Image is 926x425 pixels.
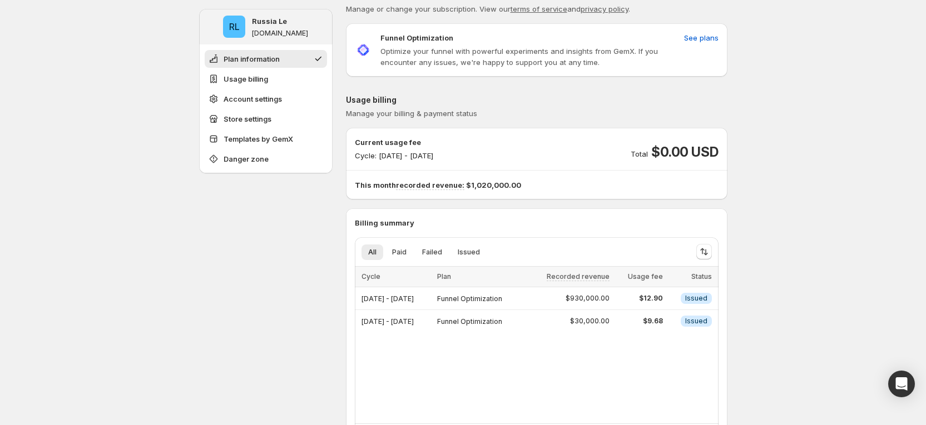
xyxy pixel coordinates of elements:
p: Billing summary [355,217,719,228]
span: All [368,248,377,257]
span: Cycle [362,272,380,281]
p: Total [631,148,648,159]
span: $0.00 USD [651,143,718,161]
p: [DOMAIN_NAME] [252,29,308,38]
p: Current usage fee [355,137,433,148]
span: Failed [422,248,442,257]
span: Manage your billing & payment status [346,109,477,118]
span: Funnel Optimization [437,294,502,303]
div: Open Intercom Messenger [888,371,915,397]
p: Funnel Optimization [380,32,453,43]
button: Templates by GemX [205,130,327,148]
p: This month $1,020,000.00 [355,179,719,191]
button: See plans [677,29,725,47]
p: Optimize your funnel with powerful experiments and insights from GemX. If you encounter any issue... [380,46,680,68]
button: Store settings [205,110,327,128]
span: Paid [392,248,407,257]
span: recorded revenue: [396,181,464,190]
span: Status [691,272,712,281]
span: Issued [458,248,480,257]
button: Account settings [205,90,327,108]
span: $30,000.00 [570,317,610,326]
button: Usage billing [205,70,327,88]
span: Issued [685,317,707,326]
span: $12.90 [616,294,662,303]
span: Plan [437,272,451,281]
span: $930,000.00 [566,294,610,303]
button: Sort the results [696,244,712,259]
button: Plan information [205,50,327,68]
span: See plans [684,32,719,43]
img: Funnel Optimization [355,42,372,58]
p: Russia Le [252,16,287,27]
span: Danger zone [224,153,269,164]
span: $9.68 [616,317,662,326]
span: Recorded revenue [547,272,610,281]
span: Usage fee [628,272,663,281]
p: Usage billing [346,94,727,106]
a: terms of service [511,4,567,13]
button: Danger zone [205,150,327,168]
span: Funnel Optimization [437,317,502,326]
span: Templates by GemX [224,133,293,144]
span: [DATE] - [DATE] [362,294,414,303]
span: Store settings [224,113,271,124]
a: privacy policy [581,4,628,13]
p: Cycle: [DATE] - [DATE] [355,150,433,161]
span: Issued [685,294,707,303]
text: RL [229,21,240,32]
span: Manage or change your subscription. View our and . [346,4,630,13]
span: Usage billing [224,73,268,84]
span: Plan information [224,53,280,64]
span: Russia Le [223,16,245,38]
span: [DATE] - [DATE] [362,317,414,326]
span: Account settings [224,93,282,104]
